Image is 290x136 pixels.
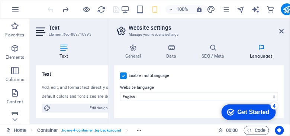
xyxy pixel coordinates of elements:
[275,126,284,135] button: Usercentrics
[42,85,147,91] div: Add, edit, and format text directly on the website.
[129,31,269,38] h3: Manage your website settings
[247,126,266,135] span: Code
[38,126,145,135] nav: breadcrumb
[62,5,70,14] i: Redo: Add element (Ctrl+Y, ⌘+Y)
[190,44,239,59] h4: SEO / Meta
[6,77,24,82] p: Columns
[36,65,153,79] h4: Text
[53,1,61,9] div: 4
[97,5,106,14] i: Reload page
[207,5,216,14] button: design
[4,4,58,19] div: Get Started 4 items remaining, 20% complete
[42,94,147,100] div: Default colors and font sizes are defined in Design.
[120,83,278,92] label: Website language
[236,5,245,14] button: navigator
[177,5,188,14] h6: 100%
[231,127,232,133] span: :
[252,5,260,14] i: AI Writer
[165,5,192,14] button: 100%
[266,5,275,14] button: commerce
[82,5,91,14] button: Click here to leave preview mode and continue editing
[251,5,260,14] button: text_generator
[237,5,245,14] i: Navigator
[6,126,26,135] a: Click to cancel selection. Double-click to open Pages
[49,31,138,38] h3: Element #ed-889710993
[155,44,190,59] h4: Data
[5,32,24,38] p: Favorites
[38,126,58,135] span: Click to select. Double-click to edit
[36,44,95,59] h4: Text
[129,71,170,80] label: Enable multilanguage
[53,104,145,113] span: Edit design
[114,44,155,59] h4: General
[267,5,275,14] i: Commerce
[49,25,153,31] h2: Text
[97,5,106,14] button: reload
[95,44,153,59] h4: Style
[61,5,70,14] button: redo
[6,54,25,60] p: Elements
[222,5,231,14] button: pages
[20,8,52,15] div: Get Started
[61,126,121,135] span: . home-4-container .bg-background
[239,44,284,59] h4: Languages
[129,25,284,31] h2: Website settings
[7,99,23,105] p: Content
[226,126,238,135] span: 00 00
[42,104,147,113] button: Edit design
[244,126,269,135] button: Code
